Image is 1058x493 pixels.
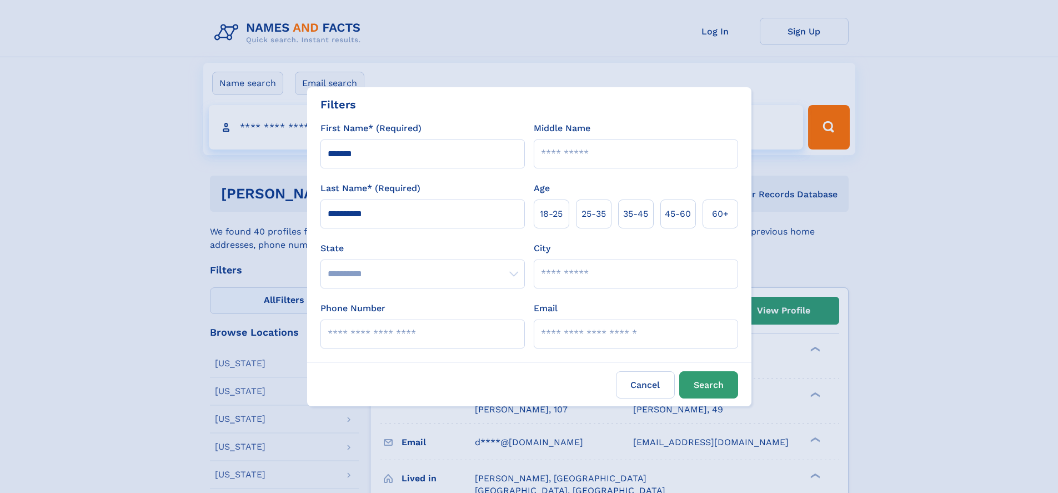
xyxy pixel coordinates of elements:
label: Cancel [616,371,675,399]
span: 25‑35 [581,207,606,221]
span: 60+ [712,207,729,221]
div: Filters [320,96,356,113]
label: Middle Name [534,122,590,135]
label: Last Name* (Required) [320,182,420,195]
label: First Name* (Required) [320,122,422,135]
span: 45‑60 [665,207,691,221]
label: City [534,242,550,255]
label: Phone Number [320,302,385,315]
label: Email [534,302,558,315]
span: 35‑45 [623,207,648,221]
span: 18‑25 [540,207,563,221]
button: Search [679,371,738,399]
label: Age [534,182,550,195]
label: State [320,242,525,255]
